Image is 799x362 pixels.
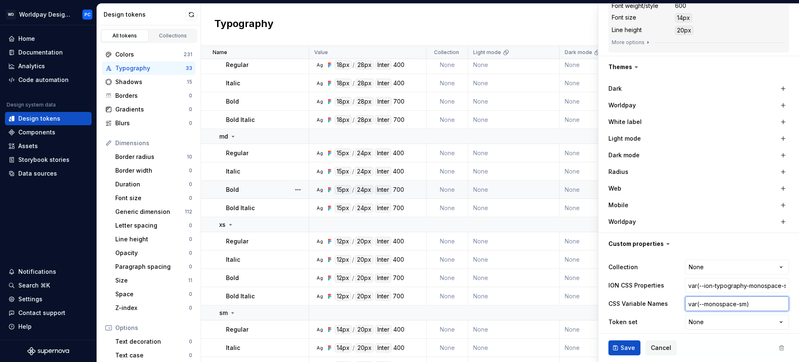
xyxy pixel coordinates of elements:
div: 0 [189,338,192,345]
td: None [560,320,651,339]
div: 700 [393,115,404,124]
div: Ag [316,62,323,68]
div: Letter spacing [115,221,189,230]
td: None [468,56,560,74]
a: Storybook stories [5,153,92,166]
div: / [352,60,355,69]
p: Bold Italic [226,116,255,124]
div: Z-index [115,304,189,312]
p: Regular [226,61,248,69]
div: Text decoration [115,337,189,346]
td: None [427,339,468,357]
button: Cancel [645,340,677,355]
div: 400 [393,255,404,264]
div: 15 [187,79,192,85]
a: Assets [5,139,92,153]
a: Typography33 [102,62,196,75]
td: None [560,199,651,217]
div: Inter [375,292,391,301]
div: 15px [335,149,351,158]
div: 12px [335,292,351,301]
div: 0 [189,120,192,126]
div: Paragraph spacing [115,263,189,271]
div: Documentation [18,48,63,57]
div: 20px [355,325,374,334]
div: 12px [335,255,351,264]
td: None [560,162,651,181]
p: Bold Italic [226,204,255,212]
p: Italic [226,344,240,352]
input: Empty [685,278,789,293]
a: Border radius10 [112,150,196,164]
div: Components [18,128,55,136]
div: Ag [316,256,323,263]
div: Design tokens [104,10,186,19]
p: Bold [226,97,239,106]
p: xs [219,221,226,229]
div: / [352,325,355,334]
div: 0 [189,352,192,359]
svg: Supernova Logo [27,347,69,355]
div: 0 [189,92,192,99]
p: Bold [226,274,239,282]
a: Data sources [5,167,92,180]
label: CSS Variable Names [608,300,668,308]
td: None [560,287,651,305]
div: Text case [115,351,189,360]
div: Borders [115,92,189,100]
div: Data sources [18,169,57,178]
div: Settings [18,295,42,303]
div: Contact support [18,309,65,317]
p: Italic [226,255,240,264]
div: 0 [189,305,192,311]
button: Contact support [5,306,92,320]
div: 600 [675,2,686,10]
div: 700 [393,185,404,194]
label: Dark mode [608,151,640,159]
button: More options [612,39,651,46]
td: None [468,339,560,357]
td: None [427,144,468,162]
label: Dark [608,84,622,93]
div: Inter [375,185,391,194]
div: 14px [335,343,352,352]
div: Options [115,324,192,332]
td: None [427,232,468,250]
div: 18px [335,79,352,88]
div: 400 [393,60,404,69]
div: 20px [675,26,693,35]
div: Inter [375,97,392,106]
div: 0 [189,167,192,174]
div: / [352,167,354,176]
div: 0 [189,250,192,256]
p: Regular [226,149,248,157]
div: Inter [375,237,391,246]
td: None [427,92,468,111]
td: None [560,232,651,250]
div: 20px [355,255,373,264]
div: 18px [335,97,352,106]
label: Collection [608,263,638,271]
a: Line height0 [112,233,196,246]
p: Dark mode [565,49,592,56]
div: Analytics [18,62,45,70]
div: Search ⌘K [18,281,50,290]
div: Ag [316,168,323,175]
div: 24px [355,167,373,176]
td: None [468,181,560,199]
td: None [560,181,651,199]
div: 0 [189,106,192,113]
p: Collection [434,49,459,56]
div: Inter [375,149,391,158]
div: Inter [375,325,392,334]
div: Shadows [115,78,187,86]
td: None [427,162,468,181]
div: 112 [185,208,192,215]
div: 20px [355,343,374,352]
div: 24px [355,185,373,194]
a: Text case0 [112,349,196,362]
p: Italic [226,167,240,176]
a: Space0 [112,288,196,301]
div: Inter [375,115,392,124]
td: None [560,92,651,111]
